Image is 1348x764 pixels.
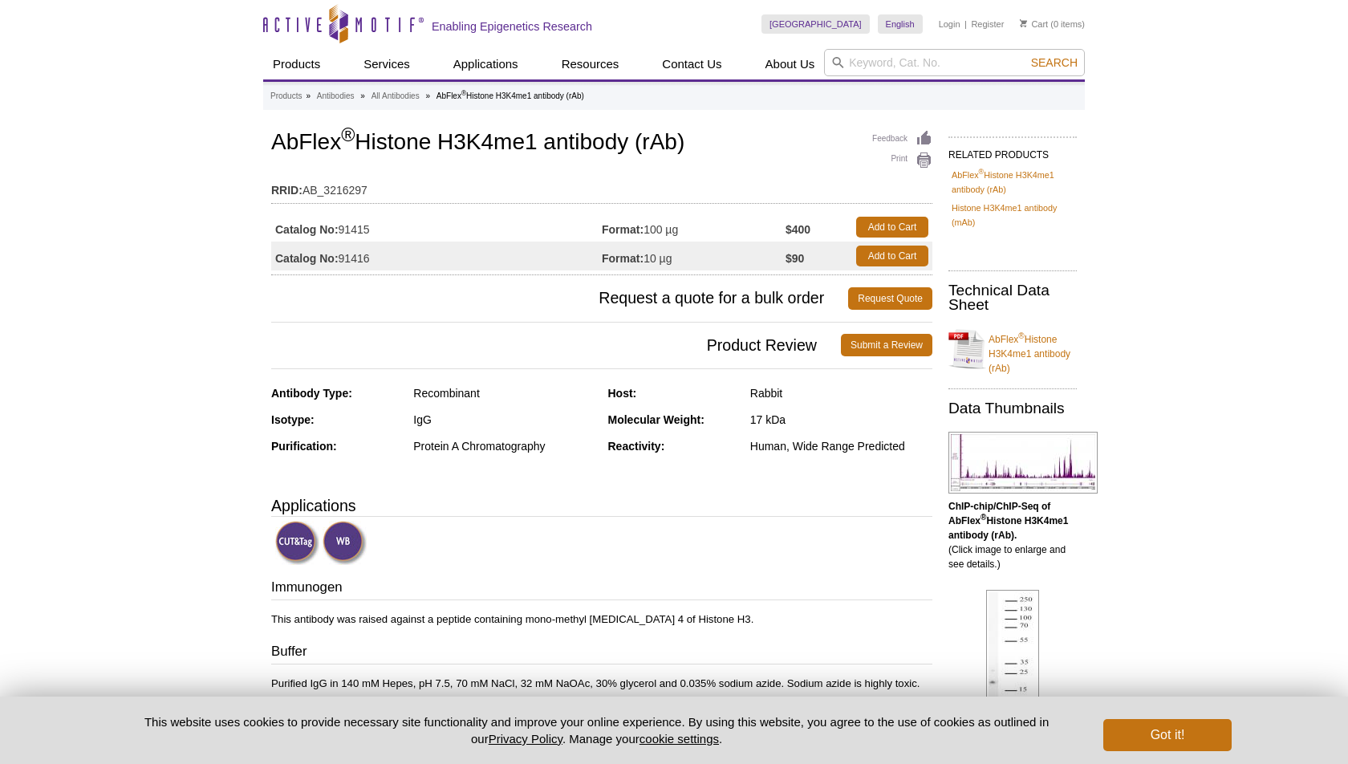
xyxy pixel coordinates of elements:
li: | [964,14,967,34]
p: This website uses cookies to provide necessary site functionality and improve your online experie... [116,713,1077,747]
div: Rabbit [750,386,932,400]
a: Add to Cart [856,246,928,266]
a: About Us [756,49,825,79]
a: Print [872,152,932,169]
div: 17 kDa [750,412,932,427]
b: ChIP-chip/ChIP-Seq of AbFlex Histone H3K4me1 antibody (rAb). [948,501,1068,541]
span: Request a quote for a bulk order [271,287,848,310]
a: Add to Cart [856,217,928,238]
sup: ® [461,89,466,97]
sup: ® [1018,331,1024,340]
a: Products [263,49,330,79]
a: Login [939,18,960,30]
td: 10 µg [602,242,786,270]
a: Cart [1020,18,1048,30]
h3: Buffer [271,642,932,664]
strong: Isotype: [271,413,315,426]
a: Antibodies [317,89,355,104]
td: AB_3216297 [271,173,932,199]
button: Search [1026,55,1082,70]
strong: Molecular Weight: [608,413,704,426]
li: (0 items) [1020,14,1085,34]
div: Human, Wide Range Predicted [750,439,932,453]
td: 91416 [271,242,602,270]
h2: Technical Data Sheet [948,283,1077,312]
h2: Data Thumbnails [948,401,1077,416]
h3: Immunogen [271,578,932,600]
strong: Antibody Type: [271,387,352,400]
span: Search [1031,56,1078,69]
span: Product Review [271,334,841,356]
strong: Purification: [271,440,337,453]
a: AbFlex®Histone H3K4me1 antibody (rAb) [948,323,1077,376]
h2: RELATED PRODUCTS [948,136,1077,165]
a: Submit a Review [841,334,932,356]
strong: Format: [602,222,644,237]
a: Histone H3K4me1 antibody (mAb) [952,201,1074,230]
img: Western Blot Validated [323,521,367,565]
sup: ® [341,124,355,145]
td: 100 µg [602,213,786,242]
button: Got it! [1103,719,1232,751]
img: AbFlex<sup>®</sup> Histone H3K4me1 antibody (rAb) tested by ChIP-chip/ChIP-Seq. [948,432,1098,494]
p: Purified IgG in 140 mM Hepes, pH 7.5, 70 mM NaCl, 32 mM NaOAc, 30% glycerol and 0.035% sodium azi... [271,677,932,691]
td: 91415 [271,213,602,242]
button: cookie settings [639,732,719,746]
strong: Catalog No: [275,222,339,237]
a: Services [354,49,420,79]
input: Keyword, Cat. No. [824,49,1085,76]
strong: Reactivity: [608,440,665,453]
img: Your Cart [1020,19,1027,27]
img: CUT&Tag Validated [275,521,319,565]
a: Contact Us [652,49,731,79]
div: Recombinant [413,386,595,400]
a: Feedback [872,130,932,148]
a: All Antibodies [372,89,420,104]
img: AbFlex<sup>®</sup> Histone H3K4me1 antibody (rAb) tested by Western blot. [986,590,1039,715]
li: » [425,91,430,100]
a: Request Quote [848,287,932,310]
a: AbFlex®Histone H3K4me1 antibody (rAb) [952,168,1074,197]
p: This antibody was raised against a peptide containing mono-methyl [MEDICAL_DATA] 4 of Histone H3. [271,612,932,627]
li: AbFlex Histone H3K4me1 antibody (rAb) [436,91,584,100]
sup: ® [981,513,986,522]
a: [GEOGRAPHIC_DATA] [761,14,870,34]
strong: $90 [786,251,804,266]
a: Register [971,18,1004,30]
li: » [306,91,311,100]
h2: Enabling Epigenetics Research [432,19,592,34]
h1: AbFlex Histone H3K4me1 antibody (rAb) [271,130,932,157]
a: Privacy Policy [489,732,562,746]
div: IgG [413,412,595,427]
strong: RRID: [271,183,302,197]
a: Resources [552,49,629,79]
strong: Format: [602,251,644,266]
div: Protein A Chromatography [413,439,595,453]
a: English [878,14,923,34]
a: Products [270,89,302,104]
strong: $400 [786,222,810,237]
h3: Applications [271,494,932,518]
a: Applications [444,49,528,79]
li: » [360,91,365,100]
p: (Click image to enlarge and see details.) [948,499,1077,571]
strong: Host: [608,387,637,400]
strong: Catalog No: [275,251,339,266]
sup: ® [979,168,985,176]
